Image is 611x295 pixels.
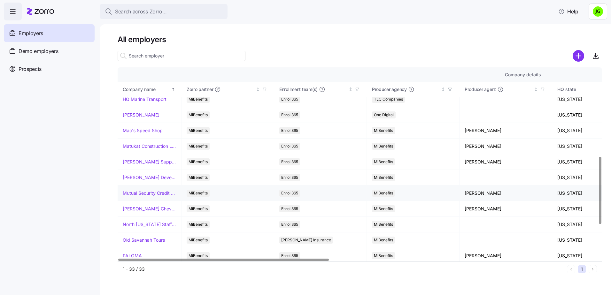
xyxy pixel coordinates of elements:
div: Company name [123,86,170,93]
span: Enroll365 [281,158,298,165]
svg: add icon [573,50,584,62]
span: MiBenefits [189,252,208,259]
a: [PERSON_NAME] Development Corporation [123,174,176,181]
button: Search across Zorro... [100,4,228,19]
h1: All employers [118,34,602,44]
span: TLC Companies [374,96,403,103]
th: Company nameSorted ascending [118,82,182,97]
div: Not sorted [256,87,260,92]
button: 1 [578,265,586,273]
span: MiBenefits [374,205,393,212]
a: Prospects [4,60,95,78]
span: MiBenefits [189,127,208,134]
img: a4774ed6021b6d0ef619099e609a7ec5 [593,6,603,17]
span: MiBenefits [374,221,393,228]
div: Not sorted [534,87,538,92]
a: [PERSON_NAME] Supply Company [123,159,176,165]
span: MiBenefits [189,96,208,103]
span: MiBenefits [189,111,208,118]
th: Enrollment team(s)Not sorted [274,82,367,97]
span: MiBenefits [189,158,208,165]
span: Enroll365 [281,252,298,259]
span: MiBenefits [374,143,393,150]
span: Prospects [19,65,42,73]
a: Demo employers [4,42,95,60]
div: Not sorted [348,87,353,92]
span: Zorro partner [187,86,213,93]
td: [PERSON_NAME] [460,185,552,201]
span: Enroll365 [281,221,298,228]
span: MiBenefits [189,190,208,197]
td: [PERSON_NAME] [460,201,552,217]
span: Enrollment team(s) [279,86,318,93]
span: MiBenefits [374,158,393,165]
span: MiBenefits [189,205,208,212]
a: Mutual Security Credit Union [123,190,176,196]
span: MiBenefits [374,174,393,181]
span: [PERSON_NAME] Insurance [281,237,331,244]
span: Demo employers [19,47,58,55]
span: Enroll365 [281,127,298,134]
td: [PERSON_NAME] [460,248,552,264]
span: MiBenefits [189,237,208,244]
a: Matukat Construction LLC [123,143,176,149]
td: [PERSON_NAME] [460,123,552,139]
a: Mac's Speed Shop [123,127,163,134]
div: Sorted ascending [171,87,175,92]
span: Enroll365 [281,174,298,181]
button: Previous page [567,265,575,273]
span: Producer agent [465,86,496,93]
span: One Digital [374,111,394,118]
button: Help [553,5,584,18]
span: MiBenefits [374,237,393,244]
a: North [US_STATE] Staffing [123,221,176,228]
a: Employers [4,24,95,42]
span: Producer agency [372,86,407,93]
span: Enroll365 [281,96,298,103]
span: Enroll365 [281,205,298,212]
span: MiBenefits [374,190,393,197]
div: Not sorted [441,87,445,92]
span: MiBenefits [374,127,393,134]
span: MiBenefits [189,143,208,150]
span: Enroll365 [281,190,298,197]
span: Enroll365 [281,111,298,118]
a: [PERSON_NAME] [123,112,159,118]
th: Producer agencyNot sorted [367,82,460,97]
th: Producer agentNot sorted [460,82,552,97]
td: [PERSON_NAME] [460,139,552,154]
span: MiBenefits [189,174,208,181]
button: Next page [589,265,597,273]
div: 1 - 33 / 33 [123,266,564,272]
td: [PERSON_NAME] [460,154,552,170]
th: Zorro partnerNot sorted [182,82,274,97]
span: MiBenefits [189,221,208,228]
span: Help [558,8,578,15]
a: [PERSON_NAME] Chevrolet [123,206,176,212]
a: HQ Marine Transport [123,96,166,102]
a: Old Savannah Tours [123,237,165,243]
input: Search employer [118,51,245,61]
span: Search across Zorro... [115,8,167,16]
span: MiBenefits [374,252,393,259]
span: Employers [19,29,43,37]
a: PALOMA [123,253,142,259]
span: Enroll365 [281,143,298,150]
